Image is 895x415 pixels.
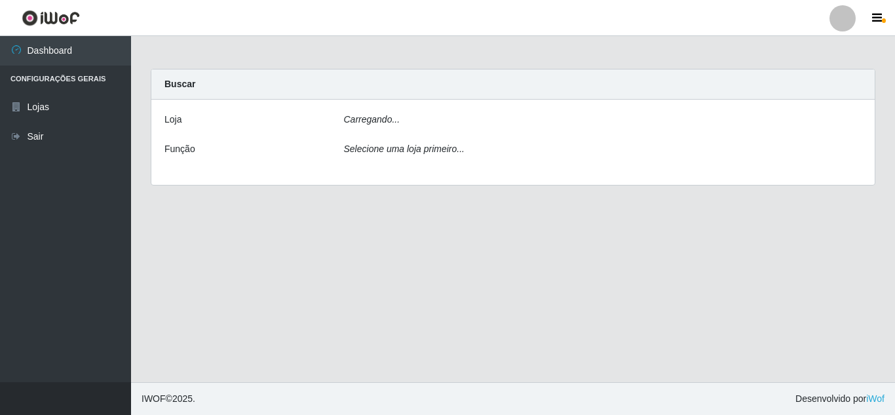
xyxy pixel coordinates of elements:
[866,393,885,404] a: iWof
[344,144,465,154] i: Selecione uma loja primeiro...
[142,393,166,404] span: IWOF
[142,392,195,406] span: © 2025 .
[22,10,80,26] img: CoreUI Logo
[164,113,181,127] label: Loja
[164,79,195,89] strong: Buscar
[164,142,195,156] label: Função
[795,392,885,406] span: Desenvolvido por
[344,114,400,125] i: Carregando...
